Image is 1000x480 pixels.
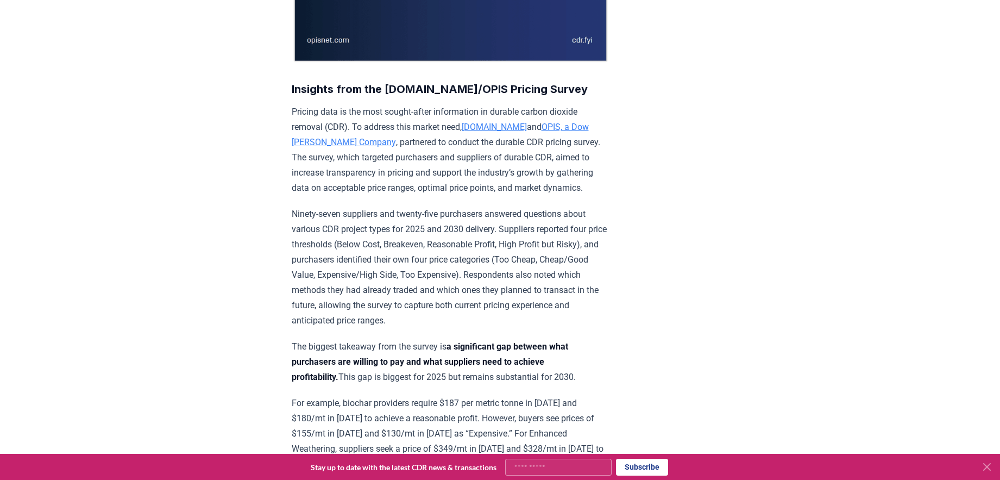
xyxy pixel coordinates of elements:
[462,122,527,132] a: [DOMAIN_NAME]
[292,104,609,196] p: Pricing data is the most sought-after information in durable carbon dioxide removal (CDR). To add...
[292,83,588,96] strong: Insights from the [DOMAIN_NAME]/OPIS Pricing Survey
[292,341,568,382] strong: a significant gap between what purchasers are willing to pay and what suppliers need to achieve p...
[292,207,609,328] p: Ninety-seven suppliers and twenty-five purchasers answered questions about various CDR project ty...
[292,339,609,385] p: The biggest takeaway from the survey is This gap is biggest for 2025 but remains substantial for ...
[292,122,589,147] a: OPIS, a Dow [PERSON_NAME] Company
